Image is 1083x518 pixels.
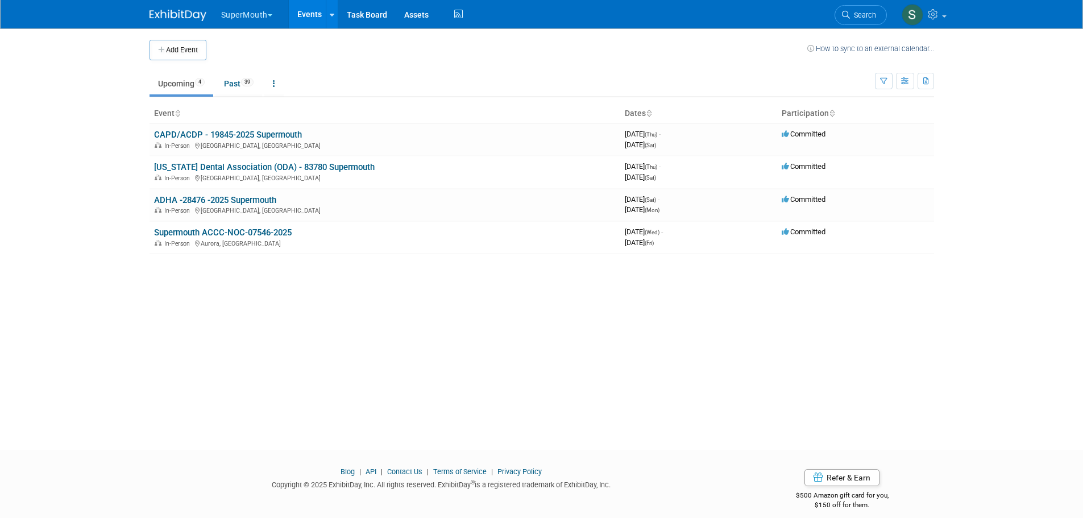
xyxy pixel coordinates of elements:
[625,162,661,171] span: [DATE]
[195,78,205,86] span: 4
[782,130,825,138] span: Committed
[154,162,375,172] a: [US_STATE] Dental Association (ODA) - 83780 Supermouth
[424,467,431,476] span: |
[154,173,616,182] div: [GEOGRAPHIC_DATA], [GEOGRAPHIC_DATA]
[659,130,661,138] span: -
[658,195,659,204] span: -
[625,130,661,138] span: [DATE]
[625,205,659,214] span: [DATE]
[154,130,302,140] a: CAPD/ACDP - 19845-2025 Supermouth
[471,479,475,486] sup: ®
[154,205,616,214] div: [GEOGRAPHIC_DATA], [GEOGRAPHIC_DATA]
[804,469,879,486] a: Refer & Earn
[387,467,422,476] a: Contact Us
[155,175,161,180] img: In-Person Event
[154,195,276,205] a: ADHA -28476 -2025 Supermouth
[488,467,496,476] span: |
[150,40,206,60] button: Add Event
[807,44,934,53] a: How to sync to an external calendar...
[155,142,161,148] img: In-Person Event
[215,73,262,94] a: Past39
[782,195,825,204] span: Committed
[829,109,835,118] a: Sort by Participation Type
[164,240,193,247] span: In-Person
[164,175,193,182] span: In-Person
[645,240,654,246] span: (Fri)
[782,227,825,236] span: Committed
[164,142,193,150] span: In-Person
[661,227,663,236] span: -
[835,5,887,25] a: Search
[154,227,292,238] a: Supermouth ACCC-NOC-07546-2025
[750,500,934,510] div: $150 off for them.
[750,483,934,509] div: $500 Amazon gift card for you,
[175,109,180,118] a: Sort by Event Name
[150,477,734,490] div: Copyright © 2025 ExhibitDay, Inc. All rights reserved. ExhibitDay is a registered trademark of Ex...
[433,467,487,476] a: Terms of Service
[155,207,161,213] img: In-Person Event
[366,467,376,476] a: API
[150,104,620,123] th: Event
[782,162,825,171] span: Committed
[378,467,385,476] span: |
[777,104,934,123] th: Participation
[645,131,657,138] span: (Thu)
[659,162,661,171] span: -
[902,4,923,26] img: Samantha Meyers
[625,195,659,204] span: [DATE]
[356,467,364,476] span: |
[646,109,652,118] a: Sort by Start Date
[625,238,654,247] span: [DATE]
[497,467,542,476] a: Privacy Policy
[645,229,659,235] span: (Wed)
[620,104,777,123] th: Dates
[150,10,206,21] img: ExhibitDay
[645,142,656,148] span: (Sat)
[625,173,656,181] span: [DATE]
[154,238,616,247] div: Aurora, [GEOGRAPHIC_DATA]
[850,11,876,19] span: Search
[241,78,254,86] span: 39
[154,140,616,150] div: [GEOGRAPHIC_DATA], [GEOGRAPHIC_DATA]
[164,207,193,214] span: In-Person
[150,73,213,94] a: Upcoming4
[645,197,656,203] span: (Sat)
[645,164,657,170] span: (Thu)
[625,140,656,149] span: [DATE]
[155,240,161,246] img: In-Person Event
[645,175,656,181] span: (Sat)
[341,467,355,476] a: Blog
[625,227,663,236] span: [DATE]
[645,207,659,213] span: (Mon)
